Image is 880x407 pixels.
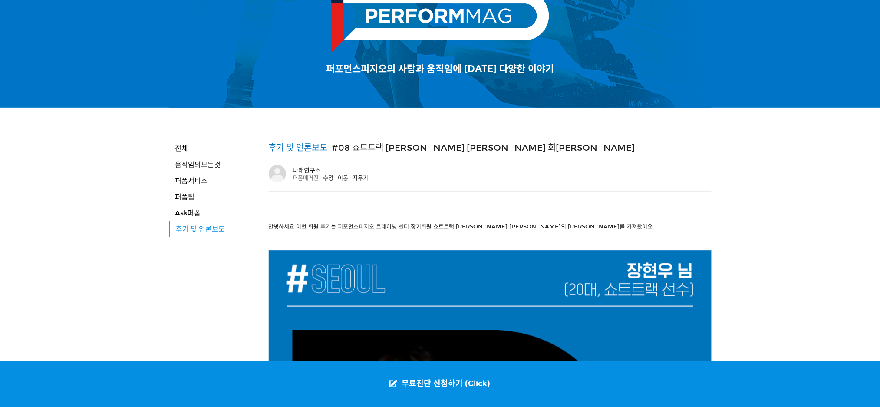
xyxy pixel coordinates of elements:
a: 퍼폼서비스 [169,173,262,189]
a: Ask퍼폼 [169,205,262,221]
span: 후기 및 언론보도 [176,225,225,233]
a: 퍼폼팀 [169,189,262,205]
a: 지우기 [353,175,369,182]
span: 퍼폼팀 [175,193,195,201]
a: 퍼폼매거진 [293,175,319,182]
a: 후기 및 언론보도 [269,142,332,153]
p: 안녕하세요 이번 회원 후기는 퍼포먼스피지오 트레이닝 센터 장기회원 쇼트트랙 [PERSON_NAME] [PERSON_NAME]의 [PERSON_NAME]를 가져왔어요 [269,222,712,232]
div: 나래연구소 [293,166,373,175]
span: 퍼포먼스피지오의 사람과 움직임에 [DATE] 다양한 이야기 [326,63,554,75]
a: 후기 및 언론보도 [169,221,262,237]
a: 무료진단 신청하기 (Click) [381,361,499,407]
span: 움직임의모든것 [175,161,221,169]
span: Ask퍼폼 [175,209,201,217]
a: 전체 [169,140,262,156]
a: 움직임의모든것 [169,157,262,173]
h1: #08 쇼트트랙 [PERSON_NAME] [PERSON_NAME] 회[PERSON_NAME] [269,140,635,155]
a: 수정 [323,175,334,182]
span: 전체 [175,144,188,152]
span: 퍼폼서비스 [175,177,208,185]
a: 이동 [338,175,349,182]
